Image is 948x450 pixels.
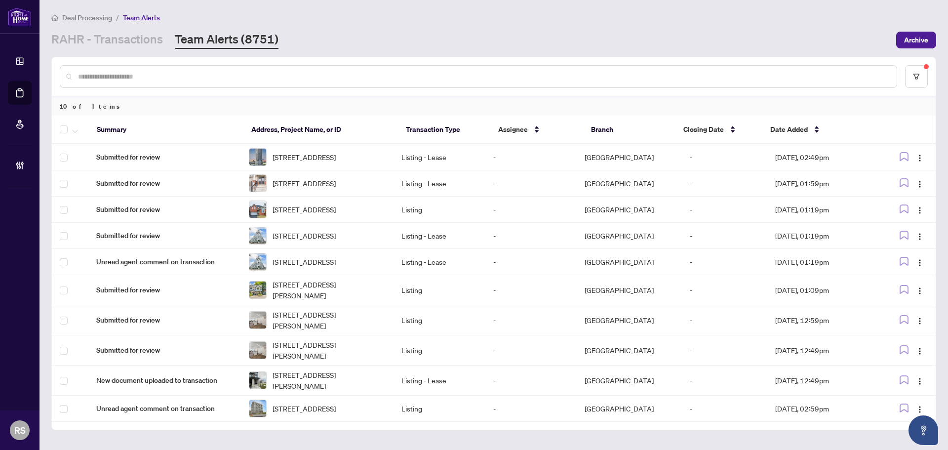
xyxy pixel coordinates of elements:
[273,230,336,241] span: [STREET_ADDRESS]
[394,144,485,170] td: Listing - Lease
[916,180,924,188] img: Logo
[116,12,119,23] li: /
[577,366,682,396] td: [GEOGRAPHIC_DATA]
[96,403,233,414] span: Unread agent comment on transaction
[577,305,682,335] td: [GEOGRAPHIC_DATA]
[675,116,762,144] th: Closing Date
[394,396,485,422] td: Listing
[485,144,577,170] td: -
[485,275,577,305] td: -
[577,144,682,170] td: [GEOGRAPHIC_DATA]
[916,406,924,413] img: Logo
[51,31,163,49] a: RAHR - Transactions
[682,197,767,223] td: -
[498,124,528,135] span: Assignee
[767,305,877,335] td: [DATE], 12:59pm
[249,372,266,389] img: thumbnail-img
[916,317,924,325] img: Logo
[394,223,485,249] td: Listing - Lease
[62,13,112,22] span: Deal Processing
[96,230,233,241] span: Submitted for review
[249,253,266,270] img: thumbnail-img
[394,249,485,275] td: Listing - Lease
[767,144,877,170] td: [DATE], 02:49pm
[249,342,266,359] img: thumbnail-img
[912,175,928,191] button: Logo
[682,335,767,366] td: -
[908,415,938,445] button: Open asap
[905,65,928,88] button: filter
[51,14,58,21] span: home
[96,152,233,163] span: Submitted for review
[394,275,485,305] td: Listing
[243,116,398,144] th: Address, Project Name, or ID
[916,233,924,241] img: Logo
[682,366,767,396] td: -
[96,256,233,267] span: Unread agent comment on transaction
[770,124,808,135] span: Date Added
[394,335,485,366] td: Listing
[682,275,767,305] td: -
[394,197,485,223] td: Listing
[767,249,877,275] td: [DATE], 01:19pm
[896,32,936,48] button: Archive
[682,305,767,335] td: -
[912,372,928,388] button: Logo
[912,342,928,358] button: Logo
[916,259,924,267] img: Logo
[682,396,767,422] td: -
[394,170,485,197] td: Listing - Lease
[249,282,266,298] img: thumbnail-img
[52,97,936,116] div: 10 of Items
[249,400,266,417] img: thumbnail-img
[96,345,233,356] span: Submitted for review
[249,175,266,192] img: thumbnail-img
[583,116,676,144] th: Branch
[485,366,577,396] td: -
[273,339,386,361] span: [STREET_ADDRESS][PERSON_NAME]
[394,305,485,335] td: Listing
[490,116,583,144] th: Assignee
[249,201,266,218] img: thumbnail-img
[767,366,877,396] td: [DATE], 12:49pm
[916,206,924,214] img: Logo
[916,377,924,385] img: Logo
[912,149,928,165] button: Logo
[904,32,928,48] span: Archive
[273,403,336,414] span: [STREET_ADDRESS]
[767,197,877,223] td: [DATE], 01:19pm
[767,170,877,197] td: [DATE], 01:59pm
[767,396,877,422] td: [DATE], 02:59pm
[683,124,724,135] span: Closing Date
[485,223,577,249] td: -
[394,366,485,396] td: Listing - Lease
[767,275,877,305] td: [DATE], 01:09pm
[762,116,873,144] th: Date Added
[249,312,266,328] img: thumbnail-img
[89,116,243,144] th: Summary
[916,347,924,355] img: Logo
[273,178,336,189] span: [STREET_ADDRESS]
[577,396,682,422] td: [GEOGRAPHIC_DATA]
[249,227,266,244] img: thumbnail-img
[577,197,682,223] td: [GEOGRAPHIC_DATA]
[249,149,266,165] img: thumbnail-img
[8,7,32,26] img: logo
[916,287,924,295] img: Logo
[398,116,491,144] th: Transaction Type
[913,73,920,80] span: filter
[485,197,577,223] td: -
[14,423,26,437] span: RS
[767,335,877,366] td: [DATE], 12:49pm
[273,309,386,331] span: [STREET_ADDRESS][PERSON_NAME]
[577,335,682,366] td: [GEOGRAPHIC_DATA]
[682,249,767,275] td: -
[273,256,336,267] span: [STREET_ADDRESS]
[577,249,682,275] td: [GEOGRAPHIC_DATA]
[96,178,233,189] span: Submitted for review
[682,144,767,170] td: -
[485,335,577,366] td: -
[912,312,928,328] button: Logo
[577,223,682,249] td: [GEOGRAPHIC_DATA]
[123,13,160,22] span: Team Alerts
